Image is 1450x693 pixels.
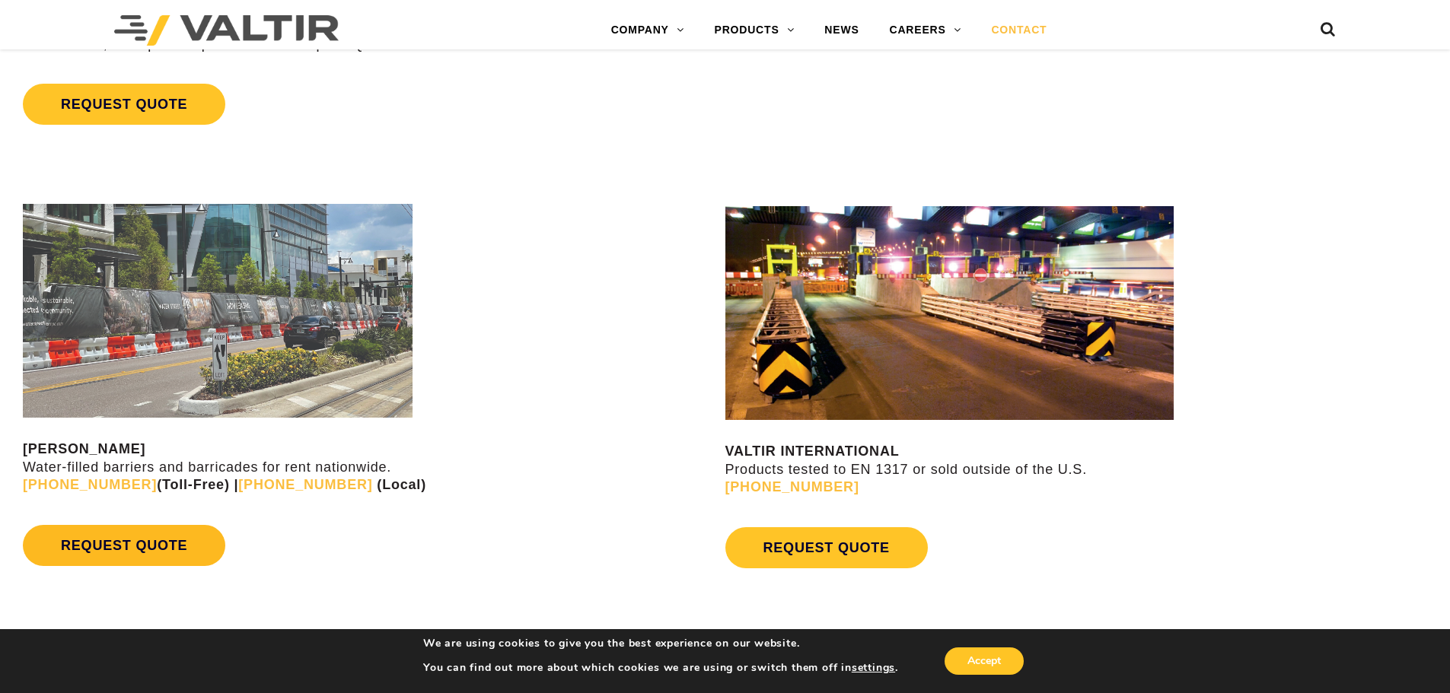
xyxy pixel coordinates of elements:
[809,15,874,46] a: NEWS
[725,527,928,568] a: REQUEST QUOTE
[114,15,339,46] img: Valtir
[700,15,810,46] a: PRODUCTS
[945,647,1024,675] button: Accept
[725,443,900,459] strong: VALTIR INTERNATIONAL
[976,15,1062,46] a: CONTACT
[725,479,859,494] a: [PHONE_NUMBER]
[423,661,898,675] p: You can find out more about which cookies we are using or switch them off in .
[725,205,1174,420] img: contact us valtir international
[23,477,157,492] a: [PHONE_NUMBER]
[23,440,722,494] p: Water-filled barriers and barricades for rent nationwide.
[238,477,372,492] a: [PHONE_NUMBER]
[23,84,225,125] a: REQUEST QUOTE
[23,441,145,456] strong: [PERSON_NAME]
[423,637,898,650] p: We are using cookies to give you the best experience on our website.
[23,204,413,418] img: Rentals contact us image
[596,15,700,46] a: COMPANY
[377,477,426,492] strong: (Local)
[852,661,895,675] button: settings
[23,477,238,492] strong: (Toll-Free) |
[23,525,225,566] a: REQUEST QUOTE
[875,15,977,46] a: CAREERS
